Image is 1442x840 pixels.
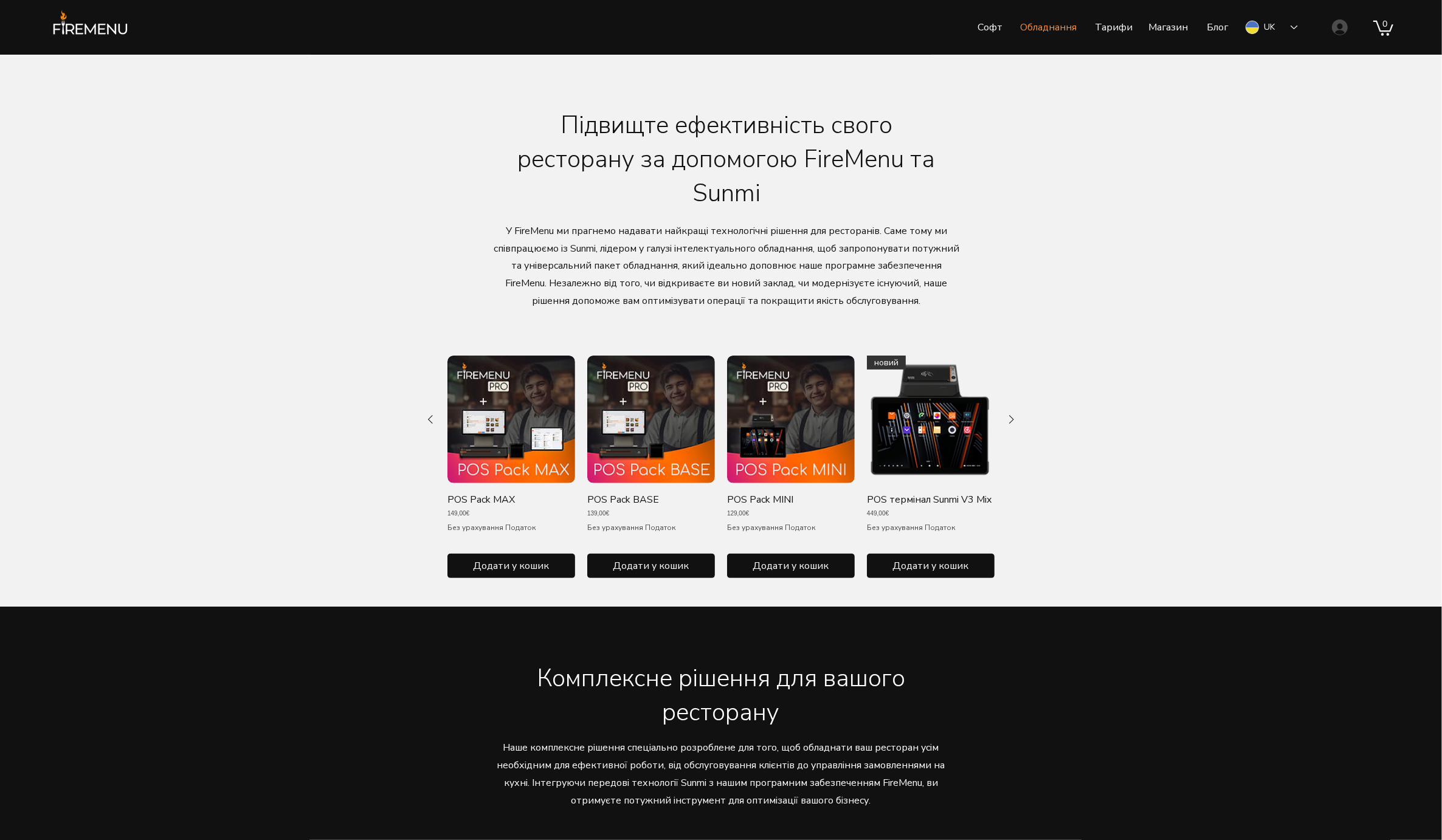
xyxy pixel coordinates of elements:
span: Комплексне рішення для вашого ресторану [537,662,905,729]
p: Блог [1201,12,1234,43]
span: 139,00€ [587,509,609,518]
span: Додати у кошик [876,559,985,573]
img: Логотип FireMenu [49,9,132,44]
span: 449,00€ [867,509,889,518]
p: POS Pack MAX [447,493,515,506]
a: POS Pack BASE139,00€Без урахування Податок [587,493,715,547]
span: 149,00€ [447,509,469,518]
span: У FireMenu ми прагнемо надавати найкращі технологічні рішення для ресторанів. Саме тому ми співпр... [494,224,959,308]
a: POS термінал Sunmi V3 Mix449,00€Без урахування Податок [867,493,995,547]
button: Попередній товар [423,412,438,427]
div: Language Selector: Ukrainian [1237,13,1306,41]
p: POS Pack BASE [587,493,659,506]
p: Обладнання [1014,12,1083,43]
a: Обладнання [1010,12,1086,43]
nav: Сайт [894,12,1237,43]
div: UK [1264,21,1275,33]
div: Галерея POS Pack BASE [587,356,715,579]
a: Блог [1197,12,1237,43]
a: Софт [968,12,1010,43]
a: Товарів у кошику: 0 [1373,19,1393,36]
span: Наше комплексне рішення спеціально розроблене для того, щоб обладнати ваш ресторан усім необхідни... [497,741,945,807]
span: Без урахування Податок [727,523,815,532]
span: Додати у кошик [596,559,706,573]
a: Тарифи [1086,12,1139,43]
button: Додати у кошик [867,554,995,578]
a: POS Pack MAX149,00€Без урахування Податок [447,493,575,547]
button: Наступний товар [1004,412,1019,427]
a: Магазин [1139,12,1197,43]
p: POS Pack MINI [727,493,793,506]
button: Додати у кошик [727,554,855,578]
div: Галерея POS Pack MINI [727,356,855,579]
p: Софт [971,12,1009,43]
span: Без урахування Податок [447,523,536,532]
span: Без урахування Податок [587,523,675,532]
iframe: Wix Chat [1385,783,1442,840]
p: POS термінал Sunmi V3 Mix [867,493,992,506]
span: Додати у кошик [457,559,566,573]
span: 129,00€ [727,509,749,518]
button: Додати у кошик [587,554,715,578]
span: Підвищте ефективність свого ресторану за допомогою FireMenu та Sunmi [518,109,936,210]
div: Галерея POS Pack MAX [447,356,575,579]
span: Додати у кошик [736,559,846,573]
div: Галерея POS термінал Sunmi V3 Mix. новий [867,356,995,579]
button: Додати у кошик [447,554,575,578]
div: новий [867,356,906,370]
a: новий [867,356,995,483]
p: Тарифи [1089,12,1139,43]
p: Магазин [1142,12,1194,43]
span: Без урахування Податок [867,523,955,532]
img: Ukrainian [1246,21,1259,34]
a: POS Pack MINI129,00€Без урахування Податок [727,493,855,547]
text: 0 [1382,18,1387,29]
